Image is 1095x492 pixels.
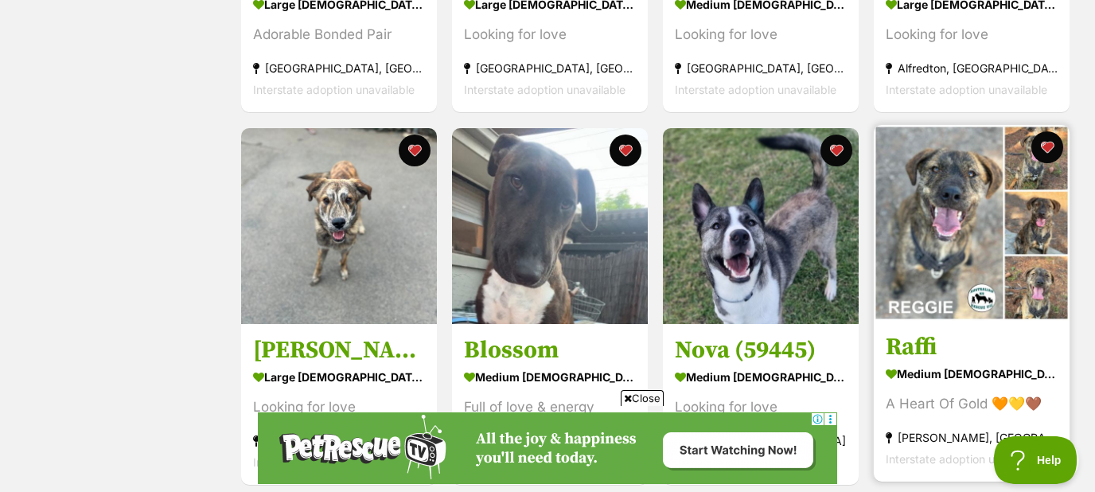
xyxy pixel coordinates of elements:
img: Blossom [452,128,648,324]
img: Raffi [874,125,1070,321]
span: Interstate adoption unavailable [886,84,1047,97]
img: Nova (59445) [663,128,859,324]
button: favourite [399,135,431,166]
h3: Nova (59445) [675,335,847,365]
button: favourite [610,135,641,166]
button: favourite [1031,131,1063,163]
a: [PERSON_NAME] large [DEMOGRAPHIC_DATA] Dog Looking for love Alfredton, [GEOGRAPHIC_DATA] Intersta... [241,323,437,485]
div: [GEOGRAPHIC_DATA], [GEOGRAPHIC_DATA] [464,58,636,80]
span: Interstate adoption unavailable [253,455,415,469]
div: Looking for love [675,25,847,46]
div: [GEOGRAPHIC_DATA], [GEOGRAPHIC_DATA] [675,58,847,80]
div: medium [DEMOGRAPHIC_DATA] Dog [464,365,636,389]
div: Alfredton, [GEOGRAPHIC_DATA] [253,430,425,451]
div: Looking for love [253,396,425,418]
img: Frank Sinatra [241,128,437,324]
button: favourite [820,135,852,166]
h3: [PERSON_NAME] [253,335,425,365]
div: Adorable Bonded Pair [253,25,425,46]
span: Interstate adoption unavailable [253,84,415,97]
div: medium [DEMOGRAPHIC_DATA] Dog [675,365,847,389]
div: Moolap, [GEOGRAPHIC_DATA] [675,430,847,451]
div: large [DEMOGRAPHIC_DATA] Dog [253,365,425,389]
h3: Blossom [464,335,636,365]
iframe: Help Scout Beacon - Open [994,436,1079,484]
div: medium [DEMOGRAPHIC_DATA] Dog [886,362,1058,385]
div: Looking for love [886,25,1058,46]
div: Looking for love [675,396,847,418]
a: Raffi medium [DEMOGRAPHIC_DATA] Dog A Heart Of Gold 🧡💛🤎 [PERSON_NAME], [GEOGRAPHIC_DATA] Intersta... [874,320,1070,482]
span: Close [621,390,664,406]
div: [PERSON_NAME], [GEOGRAPHIC_DATA] [886,427,1058,448]
div: Alfredton, [GEOGRAPHIC_DATA] [886,58,1058,80]
span: Interstate adoption unavailable [886,452,1047,466]
span: Interstate adoption unavailable [464,84,625,97]
div: Looking for love [464,25,636,46]
iframe: Advertisement [258,412,837,484]
h3: Raffi [886,332,1058,362]
a: Nova (59445) medium [DEMOGRAPHIC_DATA] Dog Looking for love Moolap, [GEOGRAPHIC_DATA] Interstate ... [663,323,859,485]
div: A Heart Of Gold 🧡💛🤎 [886,393,1058,415]
div: Full of love & energy [464,396,636,418]
div: [GEOGRAPHIC_DATA], [GEOGRAPHIC_DATA] [253,58,425,80]
span: Interstate adoption unavailable [675,84,836,97]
